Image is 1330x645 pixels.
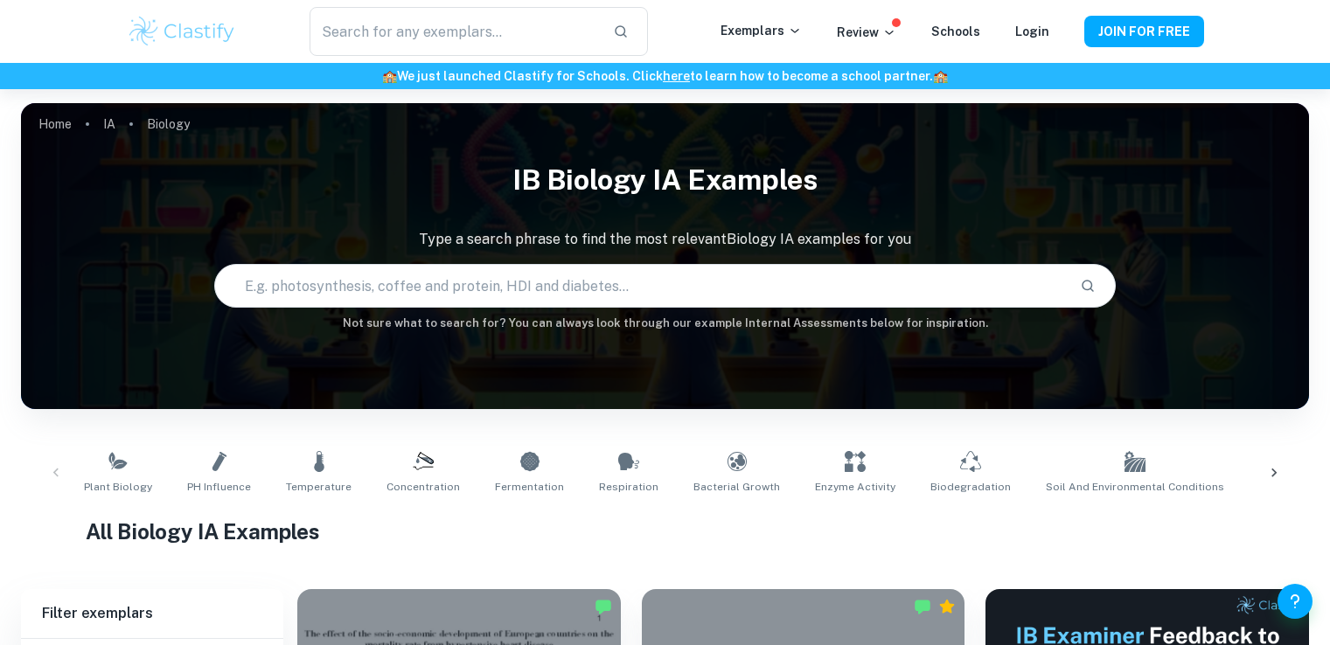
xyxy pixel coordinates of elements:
a: Login [1015,24,1049,38]
h1: All Biology IA Examples [86,516,1245,547]
span: Biodegradation [930,479,1011,495]
p: Type a search phrase to find the most relevant Biology IA examples for you [21,229,1309,250]
h1: IB Biology IA examples [21,152,1309,208]
span: 🏫 [933,69,948,83]
span: Plant Biology [84,479,152,495]
a: Schools [931,24,980,38]
div: Premium [938,598,956,615]
p: Review [837,23,896,42]
p: Exemplars [721,21,802,40]
button: Help and Feedback [1278,584,1313,619]
a: Home [38,112,72,136]
span: Bacterial Growth [693,479,780,495]
a: here [663,69,690,83]
button: JOIN FOR FREE [1084,16,1204,47]
span: Enzyme Activity [815,479,895,495]
h6: We just launched Clastify for Schools. Click to learn how to become a school partner. [3,66,1327,86]
input: Search for any exemplars... [310,7,598,56]
p: Biology [147,114,190,134]
span: Concentration [386,479,460,495]
span: pH Influence [187,479,251,495]
img: Marked [914,598,931,615]
input: E.g. photosynthesis, coffee and protein, HDI and diabetes... [215,261,1066,310]
span: Respiration [599,479,658,495]
h6: Filter exemplars [21,589,283,638]
span: Temperature [286,479,352,495]
span: Soil and Environmental Conditions [1046,479,1224,495]
img: Marked [595,598,612,615]
a: IA [103,112,115,136]
span: Fermentation [495,479,564,495]
img: Clastify logo [127,14,238,49]
span: 🏫 [382,69,397,83]
button: Search [1073,271,1103,301]
h6: Not sure what to search for? You can always look through our example Internal Assessments below f... [21,315,1309,332]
